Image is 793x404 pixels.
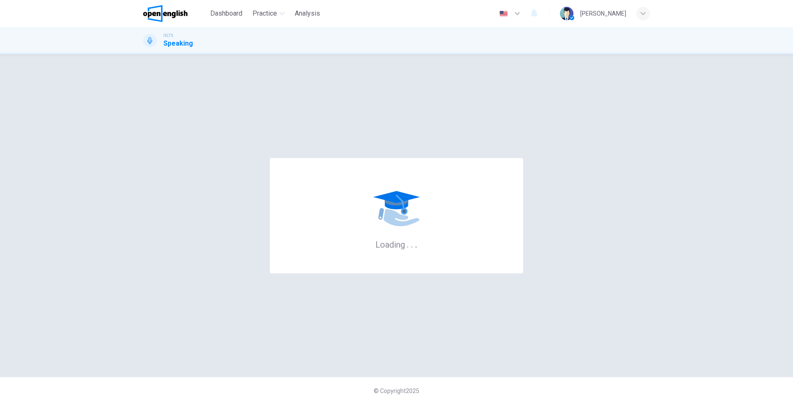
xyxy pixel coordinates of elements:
h6: . [415,237,418,251]
img: en [498,11,509,17]
button: Dashboard [207,6,246,21]
h6: . [410,237,413,251]
span: IELTS [163,33,173,38]
button: Analysis [291,6,323,21]
div: [PERSON_NAME] [580,8,626,19]
button: Practice [249,6,288,21]
h6: Loading [375,239,418,250]
h6: . [406,237,409,251]
img: OpenEnglish logo [143,5,187,22]
span: Analysis [295,8,320,19]
span: Dashboard [210,8,242,19]
a: OpenEnglish logo [143,5,207,22]
span: © Copyright 2025 [374,388,419,394]
h1: Speaking [163,38,193,49]
span: Practice [253,8,277,19]
img: Profile picture [560,7,573,20]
